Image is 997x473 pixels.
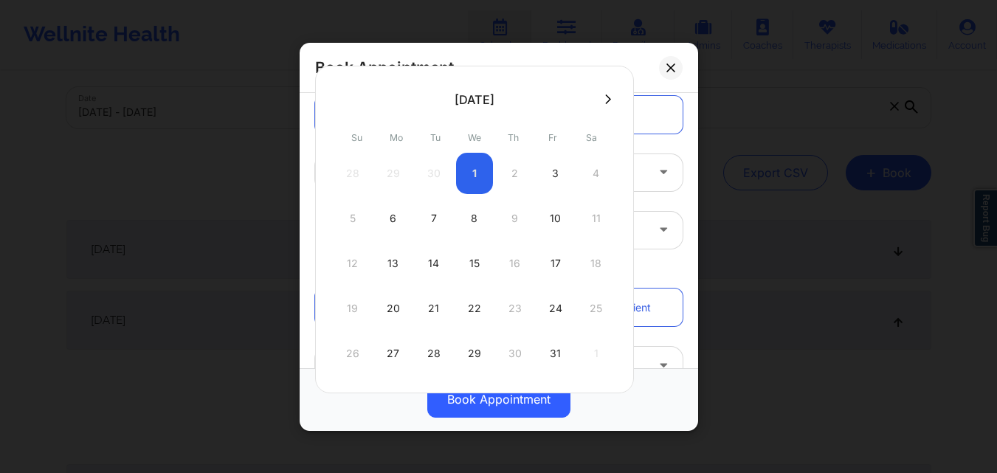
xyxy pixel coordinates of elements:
div: Video-Call with Therapist (60 minutes) [327,153,646,190]
abbr: Monday [390,132,403,143]
a: Not Registered Patient [509,289,683,326]
div: Wed Oct 08 2025 [456,198,493,239]
div: Fri Oct 24 2025 [537,288,574,329]
button: Book Appointment [427,381,570,417]
abbr: Saturday [586,132,597,143]
div: Fri Oct 10 2025 [537,198,574,239]
div: Fri Oct 17 2025 [537,243,574,284]
abbr: Friday [548,132,557,143]
h2: Book Appointment [315,58,454,77]
div: Tue Oct 14 2025 [415,243,452,284]
a: Recurring [509,95,683,133]
abbr: Thursday [508,132,519,143]
abbr: Wednesday [468,132,481,143]
div: Mon Oct 20 2025 [375,288,412,329]
div: [DATE] [455,92,494,107]
abbr: Sunday [351,132,362,143]
div: Wed Oct 15 2025 [456,243,493,284]
div: Mon Oct 27 2025 [375,333,412,374]
div: Wed Oct 29 2025 [456,333,493,374]
div: Tue Oct 28 2025 [415,333,452,374]
div: Tue Oct 21 2025 [415,288,452,329]
div: Fri Oct 03 2025 [537,153,574,194]
div: Fri Oct 31 2025 [537,333,574,374]
div: Wed Oct 22 2025 [456,288,493,329]
abbr: Tuesday [430,132,441,143]
div: Tue Oct 07 2025 [415,198,452,239]
div: Mon Oct 13 2025 [375,243,412,284]
div: Patient information: [305,263,693,278]
div: Mon Oct 06 2025 [375,198,412,239]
